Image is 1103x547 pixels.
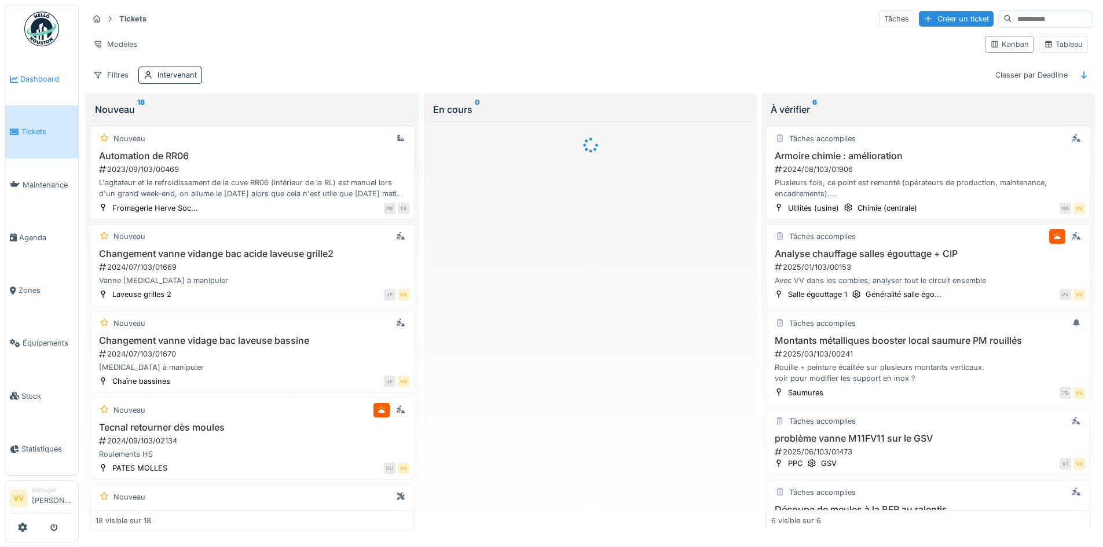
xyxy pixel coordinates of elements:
[113,231,145,242] div: Nouveau
[20,74,74,85] span: Dashboard
[19,232,74,243] span: Agenda
[5,264,78,317] a: Zones
[98,164,409,175] div: 2023/09/103/00469
[1073,289,1085,300] div: VV
[23,337,74,348] span: Équipements
[789,231,856,242] div: Tâches accomplies
[789,416,856,427] div: Tâches accomplies
[157,69,197,80] div: Intervenant
[990,67,1073,83] div: Classer par Deadline
[990,39,1029,50] div: Kanban
[398,462,409,474] div: VV
[771,433,1085,444] h3: problème vanne M11FV11 sur le GSV
[771,335,1085,346] h3: Montants métalliques booster local saumure PM rouillés
[115,13,151,24] strong: Tickets
[88,67,134,83] div: Filtres
[866,289,941,300] div: Généralité salle égo...
[113,133,145,144] div: Nouveau
[96,177,409,199] div: L'agitateur et le refroidissement de la cuve RR06 (intérieur de la RL) est manuel lors d'un grand...
[771,362,1085,384] div: Rouille + peinture écaillée sur plusieurs montants verticaux. voir pour modifier les support en i...
[771,102,1086,116] div: À vérifier
[774,446,1085,457] div: 2025/06/103/01473
[95,102,410,116] div: Nouveau
[771,150,1085,161] h3: Armoire chimie : amélioration
[475,102,480,116] sup: 0
[771,177,1085,199] div: Plusieurs fois, ce point est remonté (opérateurs de production, maintenance, encadrements). Le bu...
[5,211,78,264] a: Agenda
[398,376,409,387] div: VV
[21,443,74,454] span: Statistiques
[384,203,395,214] div: GB
[112,376,170,387] div: Chaîne bassines
[5,53,78,105] a: Dashboard
[113,318,145,329] div: Nouveau
[96,335,409,346] h3: Changement vanne vidage bac laveuse bassine
[5,105,78,158] a: Tickets
[384,289,395,300] div: JP
[774,348,1085,359] div: 2025/03/103/00241
[771,248,1085,259] h3: Analyse chauffage salles égouttage + CIP
[96,422,409,433] h3: Tecnal retourner dès moules
[5,159,78,211] a: Maintenance
[821,458,837,469] div: GSV
[1060,203,1071,214] div: NG
[398,203,409,214] div: FB
[433,102,748,116] div: En cours
[10,486,74,513] a: VV Manager[PERSON_NAME]
[5,317,78,369] a: Équipements
[812,102,817,116] sup: 6
[21,126,74,137] span: Tickets
[788,289,847,300] div: Salle égouttage 1
[788,458,802,469] div: PPC
[1073,458,1085,469] div: VV
[789,318,856,329] div: Tâches accomplies
[771,275,1085,286] div: Avec VV dans les combles, analyser tout le circuit ensemble
[10,490,27,507] li: VV
[32,486,74,494] div: Manager
[1060,289,1071,300] div: VV
[96,150,409,161] h3: Automation de RR06
[774,164,1085,175] div: 2024/08/103/01906
[98,348,409,359] div: 2024/07/103/01670
[96,449,409,460] div: Roulements HS
[5,423,78,475] a: Statistiques
[788,387,823,398] div: Saumures
[96,275,409,286] div: Vanne [MEDICAL_DATA] à manipuler
[774,262,1085,273] div: 2025/01/103/00153
[137,102,145,116] sup: 18
[1060,387,1071,399] div: TD
[919,11,994,27] div: Créer un ticket
[398,289,409,300] div: VV
[1073,387,1085,399] div: VV
[5,370,78,423] a: Stock
[88,36,142,53] div: Modèles
[23,179,74,190] span: Maintenance
[21,391,74,402] span: Stock
[96,509,409,520] h3: Manche pour vanne pied de cuve 2 PDD
[96,248,409,259] h3: Changement vanne vidange bac acide laveuse grille2
[1073,203,1085,214] div: VV
[789,133,856,144] div: Tâches accomplies
[113,491,145,502] div: Nouveau
[98,435,409,446] div: 2024/09/103/02134
[19,285,74,296] span: Zones
[96,515,151,526] div: 18 visible sur 18
[384,462,395,474] div: DU
[112,203,198,214] div: Fromagerie Herve Soc...
[113,405,145,416] div: Nouveau
[112,462,167,473] div: PATES MOLLES
[879,10,914,27] div: Tâches
[858,203,917,214] div: Chimie (centrale)
[24,12,59,46] img: Badge_color-CXgf-gQk.svg
[789,487,856,498] div: Tâches accomplies
[98,262,409,273] div: 2024/07/103/01669
[771,515,821,526] div: 6 visible sur 6
[32,486,74,511] li: [PERSON_NAME]
[384,376,395,387] div: JP
[112,289,171,300] div: Laveuse grilles 2
[96,362,409,373] div: [MEDICAL_DATA] à manipuler
[788,203,839,214] div: Utilités (usine)
[1044,39,1083,50] div: Tableau
[771,504,1085,515] h3: Découpe de meules à la BFR au ralentis
[1060,458,1071,469] div: VZ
